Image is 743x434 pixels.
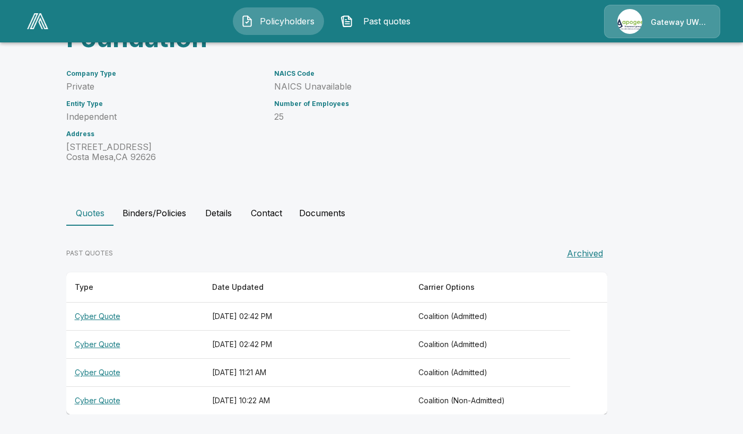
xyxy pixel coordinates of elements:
[66,100,261,108] h6: Entity Type
[410,331,571,359] th: Coalition (Admitted)
[410,272,571,303] th: Carrier Options
[410,303,571,331] th: Coalition (Admitted)
[66,249,113,258] p: PAST QUOTES
[66,387,204,415] th: Cyber Quote
[66,272,204,303] th: Type
[258,15,316,28] span: Policyholders
[66,130,261,138] h6: Address
[333,7,424,35] button: Past quotes IconPast quotes
[291,200,354,226] button: Documents
[242,200,291,226] button: Contact
[274,100,573,108] h6: Number of Employees
[195,200,242,226] button: Details
[204,359,410,387] th: [DATE] 11:21 AM
[204,303,410,331] th: [DATE] 02:42 PM
[66,303,204,331] th: Cyber Quote
[204,272,410,303] th: Date Updated
[66,82,261,92] p: Private
[233,7,324,35] button: Policyholders IconPolicyholders
[410,359,571,387] th: Coalition (Admitted)
[651,17,707,28] p: Gateway UW dba Apogee
[66,200,677,226] div: policyholder tabs
[340,15,353,28] img: Past quotes Icon
[66,200,114,226] button: Quotes
[114,200,195,226] button: Binders/Policies
[66,112,261,122] p: Independent
[66,359,204,387] th: Cyber Quote
[274,70,573,77] h6: NAICS Code
[204,331,410,359] th: [DATE] 02:42 PM
[66,142,261,162] p: [STREET_ADDRESS] Costa Mesa , CA 92626
[274,82,573,92] p: NAICS Unavailable
[204,387,410,415] th: [DATE] 10:22 AM
[27,13,48,29] img: AA Logo
[241,15,254,28] img: Policyholders Icon
[66,70,261,77] h6: Company Type
[274,112,573,122] p: 25
[604,5,720,38] a: Agency IconGateway UW dba Apogee
[357,15,416,28] span: Past quotes
[617,9,642,34] img: Agency Icon
[66,331,204,359] th: Cyber Quote
[410,387,571,415] th: Coalition (Non-Admitted)
[66,272,607,414] table: responsive table
[563,243,607,264] button: Archived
